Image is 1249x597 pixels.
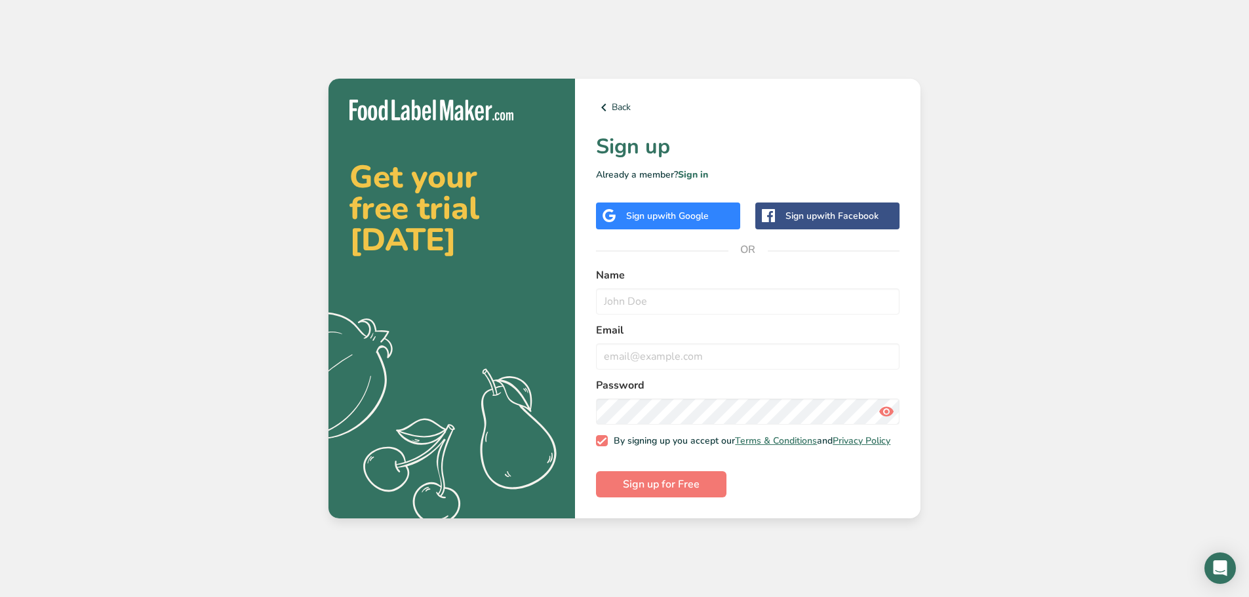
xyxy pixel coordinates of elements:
div: Sign up [626,209,709,223]
label: Name [596,267,900,283]
div: Open Intercom Messenger [1204,552,1236,584]
label: Password [596,377,900,393]
a: Back [596,100,900,115]
button: Sign up for Free [596,471,726,497]
span: Sign up for Free [623,476,700,492]
a: Terms & Conditions [735,434,817,447]
div: Sign up [785,209,879,223]
img: Food Label Maker [349,100,513,121]
input: email@example.com [596,343,900,370]
span: with Facebook [817,210,879,222]
a: Privacy Policy [833,434,890,447]
a: Sign in [678,168,708,181]
h1: Sign up [596,131,900,163]
p: Already a member? [596,168,900,182]
span: with Google [658,210,709,222]
h2: Get your free trial [DATE] [349,161,554,256]
span: By signing up you accept our and [608,435,891,447]
label: Email [596,322,900,338]
span: OR [728,230,768,269]
input: John Doe [596,288,900,315]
